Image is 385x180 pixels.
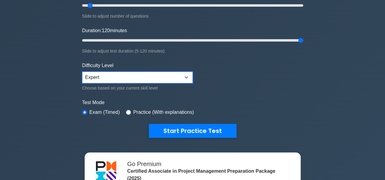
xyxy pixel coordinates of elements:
div: Slide to adjust number of questions [82,12,303,20]
div: Choose based on your current skill level [82,84,193,92]
label: Exam (Timed) [89,109,120,116]
button: Start Practice Test [149,124,236,138]
label: Difficulty Level [82,62,114,69]
label: Practice (With explanations) [133,109,194,116]
label: Duration: minutes [82,27,127,34]
span: 120 [102,28,110,33]
label: Test Mode [82,99,303,106]
div: Slide to adjust test duration (5-120 minutes) [82,47,303,55]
